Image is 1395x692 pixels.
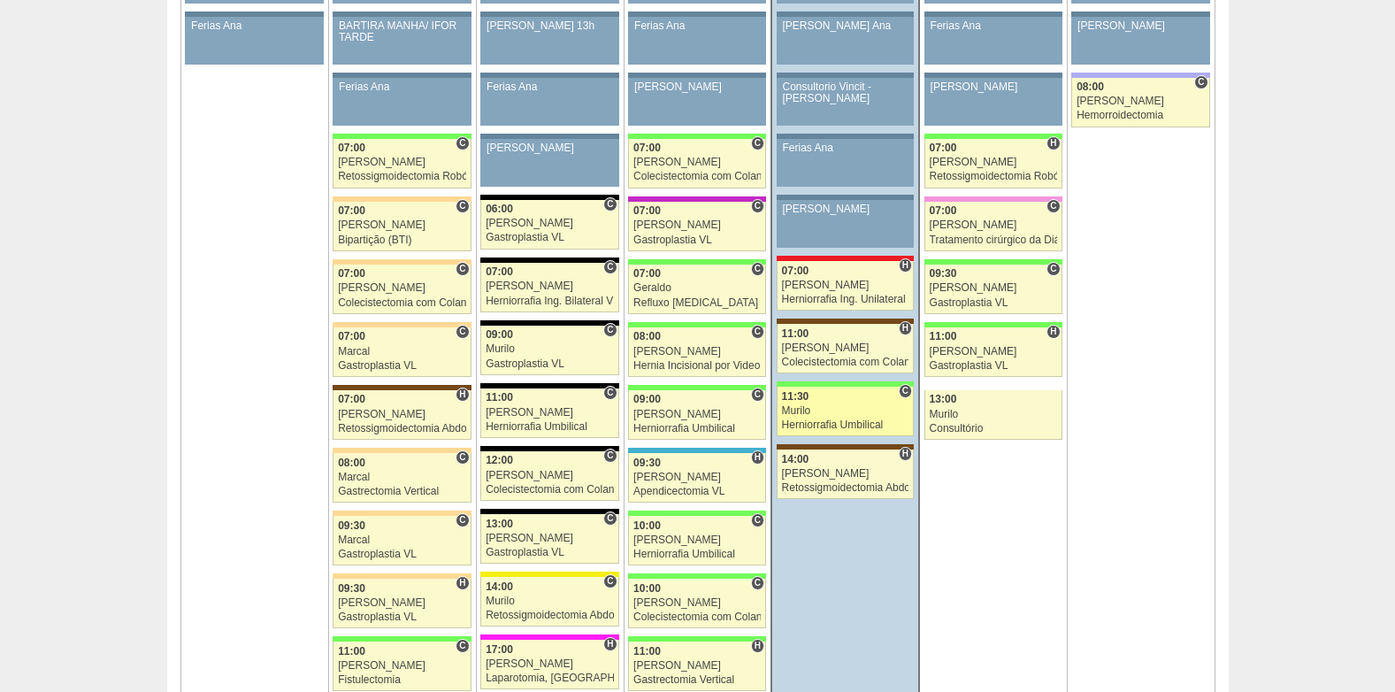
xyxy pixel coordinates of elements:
[628,390,766,440] a: C 09:00 [PERSON_NAME] Herniorrafia Umbilical
[603,197,617,211] span: Consultório
[924,196,1062,202] div: Key: Albert Einstein
[628,139,766,188] a: C 07:00 [PERSON_NAME] Colecistectomia com Colangiografia VL
[924,202,1062,251] a: C 07:00 [PERSON_NAME] Tratamento cirúrgico da Diástase do reto abdomem
[333,516,471,565] a: C 09:30 Marcal Gastroplastia VL
[782,390,809,403] span: 11:30
[480,139,618,187] a: [PERSON_NAME]
[930,235,1057,246] div: Tratamento cirúrgico da Diástase do reto abdomem
[333,73,471,78] div: Key: Aviso
[930,282,1057,294] div: [PERSON_NAME]
[480,12,618,17] div: Key: Aviso
[634,81,760,93] div: [PERSON_NAME]
[930,393,957,405] span: 13:00
[628,327,766,377] a: C 08:00 [PERSON_NAME] Hernia Incisional por Video
[783,20,908,32] div: [PERSON_NAME] Ana
[633,409,761,420] div: [PERSON_NAME]
[486,547,614,558] div: Gastroplastia VL
[633,597,761,609] div: [PERSON_NAME]
[1071,73,1209,78] div: Key: Christóvão da Gama
[1077,20,1204,32] div: [PERSON_NAME]
[633,330,661,342] span: 08:00
[480,78,618,126] a: Ferias Ana
[486,484,614,496] div: Colecistectomia com Colangiografia VL
[777,324,914,373] a: H 11:00 [PERSON_NAME] Colecistectomia com Colangiografia VL
[487,142,613,154] div: [PERSON_NAME]
[333,642,471,691] a: C 11:00 [PERSON_NAME] Fistulectomia
[480,388,618,438] a: C 11:00 [PERSON_NAME] Herniorrafia Umbilical
[603,260,617,274] span: Consultório
[751,262,764,276] span: Consultório
[333,448,471,453] div: Key: Bartira
[924,139,1062,188] a: H 07:00 [PERSON_NAME] Retossigmoidectomia Robótica
[633,486,761,497] div: Apendicectomia VL
[751,388,764,402] span: Consultório
[480,17,618,65] a: [PERSON_NAME] 13h
[924,390,1062,440] a: 13:00 Murilo Consultório
[633,267,661,280] span: 07:00
[777,200,914,248] a: [PERSON_NAME]
[751,450,764,465] span: Hospital
[1077,81,1104,93] span: 08:00
[628,322,766,327] div: Key: Brasil
[338,393,365,405] span: 07:00
[338,282,466,294] div: [PERSON_NAME]
[456,199,469,213] span: Consultório
[633,171,761,182] div: Colecistectomia com Colangiografia VL
[633,235,761,246] div: Gastroplastia VL
[1071,12,1209,17] div: Key: Aviso
[930,360,1057,372] div: Gastroplastia VL
[333,17,471,65] a: BARTIRA MANHÃ/ IFOR TARDE
[924,17,1062,65] a: Ferias Ana
[338,330,365,342] span: 07:00
[777,387,914,436] a: C 11:30 Murilo Herniorrafia Umbilical
[480,572,618,577] div: Key: Santa Rita
[338,157,466,168] div: [PERSON_NAME]
[1077,96,1205,107] div: [PERSON_NAME]
[782,453,809,465] span: 14:00
[628,73,766,78] div: Key: Aviso
[633,204,661,217] span: 07:00
[628,259,766,265] div: Key: Brasil
[633,142,661,154] span: 07:00
[338,519,365,532] span: 09:30
[480,446,618,451] div: Key: Blanc
[338,611,466,623] div: Gastroplastia VL
[603,637,617,651] span: Hospital
[783,81,908,104] div: Consultorio Vincit - [PERSON_NAME]
[480,263,618,312] a: C 07:00 [PERSON_NAME] Herniorrafia Ing. Bilateral VL
[628,636,766,642] div: Key: Brasil
[628,134,766,139] div: Key: Brasil
[633,282,761,294] div: Geraldo
[777,444,914,450] div: Key: Santa Joana
[633,423,761,434] div: Herniorrafia Umbilical
[487,81,613,93] div: Ferias Ana
[628,202,766,251] a: C 07:00 [PERSON_NAME] Gastroplastia VL
[628,453,766,503] a: H 09:30 [PERSON_NAME] Apendicectomia VL
[333,12,471,17] div: Key: Aviso
[751,513,764,527] span: Consultório
[486,673,614,684] div: Laparotomia, [GEOGRAPHIC_DATA], Drenagem, Bridas VL
[338,549,466,560] div: Gastroplastia VL
[480,134,618,139] div: Key: Aviso
[480,73,618,78] div: Key: Aviso
[456,136,469,150] span: Consultório
[1046,199,1060,213] span: Consultório
[633,297,761,309] div: Refluxo [MEDICAL_DATA] esofágico Robótico
[333,265,471,314] a: C 07:00 [PERSON_NAME] Colecistectomia com Colangiografia VL
[338,297,466,309] div: Colecistectomia com Colangiografia VL
[480,195,618,200] div: Key: Blanc
[633,472,761,483] div: [PERSON_NAME]
[930,297,1057,309] div: Gastroplastia VL
[456,262,469,276] span: Consultório
[480,200,618,250] a: C 06:00 [PERSON_NAME] Gastroplastia VL
[338,645,365,657] span: 11:00
[338,409,466,420] div: [PERSON_NAME]
[333,202,471,251] a: C 07:00 [PERSON_NAME] Bipartição (BTI)
[480,634,618,640] div: Key: Pro Matre
[486,232,614,243] div: Gastroplastia VL
[486,281,614,292] div: [PERSON_NAME]
[338,171,466,182] div: Retossigmoidectomia Robótica
[603,511,617,526] span: Consultório
[633,393,661,405] span: 09:00
[628,12,766,17] div: Key: Aviso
